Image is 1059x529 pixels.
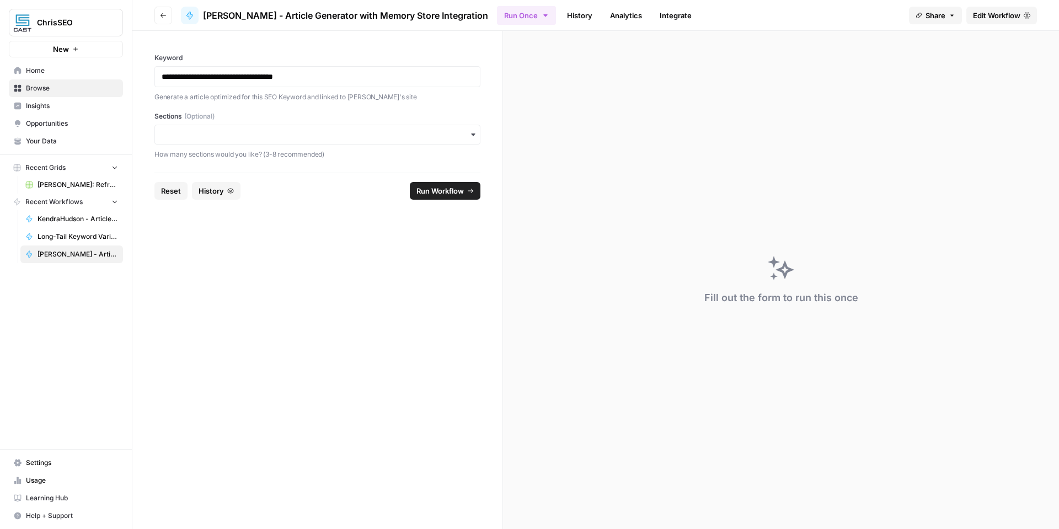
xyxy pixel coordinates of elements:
[13,13,33,33] img: ChrisSEO Logo
[20,245,123,263] a: [PERSON_NAME] - Article Generator with Memory Store Integration
[966,7,1037,24] a: Edit Workflow
[973,10,1020,21] span: Edit Workflow
[9,454,123,472] a: Settings
[9,194,123,210] button: Recent Workflows
[154,53,480,63] label: Keyword
[926,10,945,21] span: Share
[199,185,224,196] span: History
[161,185,181,196] span: Reset
[497,6,556,25] button: Run Once
[603,7,649,24] a: Analytics
[20,176,123,194] a: [PERSON_NAME]: Refresh Existing Content
[26,119,118,129] span: Opportunities
[154,182,188,200] button: Reset
[26,511,118,521] span: Help + Support
[9,9,123,36] button: Workspace: ChrisSEO
[9,489,123,507] a: Learning Hub
[9,62,123,79] a: Home
[20,228,123,245] a: Long-Tail Keyword Variations
[25,163,66,173] span: Recent Grids
[154,149,480,160] p: How many sections would you like? (3-8 recommended)
[192,182,240,200] button: History
[37,17,104,28] span: ChrisSEO
[26,101,118,111] span: Insights
[410,182,480,200] button: Run Workflow
[9,79,123,97] a: Browse
[184,111,215,121] span: (Optional)
[20,210,123,228] a: KendraHudson - Article Generator with Memory Store Integration
[25,197,83,207] span: Recent Workflows
[26,458,118,468] span: Settings
[26,66,118,76] span: Home
[9,159,123,176] button: Recent Grids
[9,472,123,489] a: Usage
[53,44,69,55] span: New
[26,83,118,93] span: Browse
[154,111,480,121] label: Sections
[26,136,118,146] span: Your Data
[26,493,118,503] span: Learning Hub
[9,115,123,132] a: Opportunities
[416,185,464,196] span: Run Workflow
[9,507,123,525] button: Help + Support
[38,214,118,224] span: KendraHudson - Article Generator with Memory Store Integration
[26,475,118,485] span: Usage
[38,232,118,242] span: Long-Tail Keyword Variations
[909,7,962,24] button: Share
[704,290,858,306] div: Fill out the form to run this once
[154,92,480,103] p: Generate a article optimized for this SEO Keyword and linked to [PERSON_NAME]'s site
[9,41,123,57] button: New
[203,9,488,22] span: [PERSON_NAME] - Article Generator with Memory Store Integration
[38,180,118,190] span: [PERSON_NAME]: Refresh Existing Content
[653,7,698,24] a: Integrate
[38,249,118,259] span: [PERSON_NAME] - Article Generator with Memory Store Integration
[181,7,488,24] a: [PERSON_NAME] - Article Generator with Memory Store Integration
[9,132,123,150] a: Your Data
[9,97,123,115] a: Insights
[560,7,599,24] a: History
